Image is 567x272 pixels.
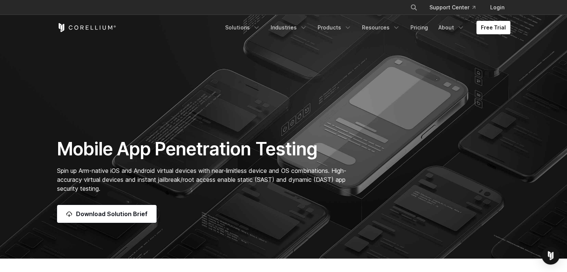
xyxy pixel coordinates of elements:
h1: Mobile App Penetration Testing [57,138,354,160]
a: Download Solution Brief [57,205,157,223]
div: Open Intercom Messenger [542,247,560,265]
div: Navigation Menu [401,1,510,14]
div: Navigation Menu [221,21,510,34]
button: Search [407,1,420,14]
a: Pricing [406,21,432,34]
a: About [434,21,469,34]
a: Products [313,21,356,34]
span: Download Solution Brief [76,209,148,218]
a: Industries [266,21,312,34]
a: Free Trial [476,21,510,34]
span: Spin up Arm-native iOS and Android virtual devices with near-limitless device and OS combinations... [57,167,346,192]
a: Resources [357,21,404,34]
a: Corellium Home [57,23,116,32]
a: Support Center [423,1,481,14]
a: Login [484,1,510,14]
a: Solutions [221,21,265,34]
